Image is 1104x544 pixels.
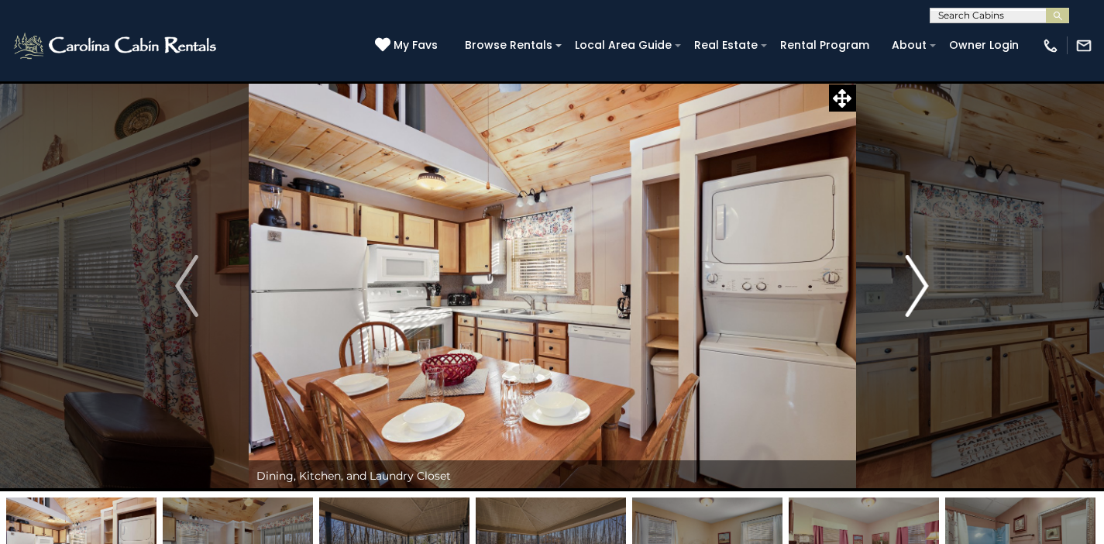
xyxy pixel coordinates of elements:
[175,255,198,317] img: arrow
[457,33,560,57] a: Browse Rentals
[855,81,978,491] button: Next
[884,33,934,57] a: About
[12,30,221,61] img: White-1-2.png
[906,255,929,317] img: arrow
[567,33,679,57] a: Local Area Guide
[686,33,765,57] a: Real Estate
[126,81,249,491] button: Previous
[375,37,442,54] a: My Favs
[394,37,438,53] span: My Favs
[772,33,877,57] a: Rental Program
[941,33,1027,57] a: Owner Login
[249,460,856,491] div: Dining, Kitchen, and Laundry Closet
[1042,37,1059,54] img: phone-regular-white.png
[1075,37,1092,54] img: mail-regular-white.png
